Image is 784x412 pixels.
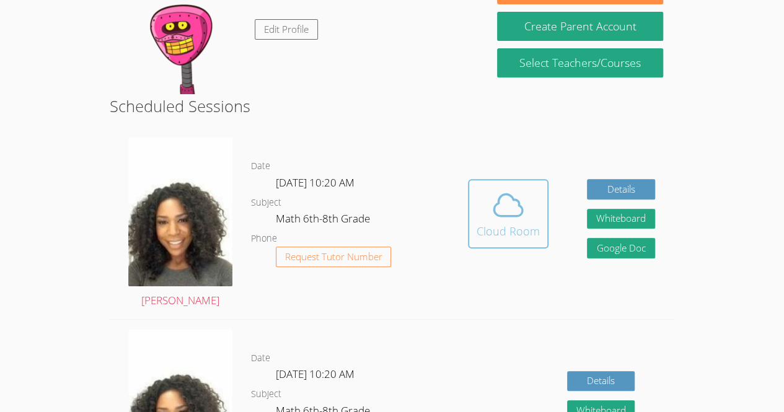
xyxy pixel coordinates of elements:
[251,159,270,174] dt: Date
[497,12,663,41] button: Create Parent Account
[255,19,318,40] a: Edit Profile
[587,238,655,258] a: Google Doc
[276,210,372,231] dd: Math 6th-8th Grade
[251,195,281,211] dt: Subject
[251,231,277,247] dt: Phone
[128,137,232,310] a: [PERSON_NAME]
[110,94,674,118] h2: Scheduled Sessions
[251,351,270,366] dt: Date
[567,371,635,392] a: Details
[587,179,655,199] a: Details
[276,175,355,190] span: [DATE] 10:20 AM
[251,387,281,402] dt: Subject
[497,48,663,77] a: Select Teachers/Courses
[468,179,548,248] button: Cloud Room
[587,209,655,229] button: Whiteboard
[128,137,232,286] img: avatar.png
[285,252,382,261] span: Request Tutor Number
[477,222,540,240] div: Cloud Room
[276,247,392,267] button: Request Tutor Number
[276,367,355,381] span: [DATE] 10:20 AM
